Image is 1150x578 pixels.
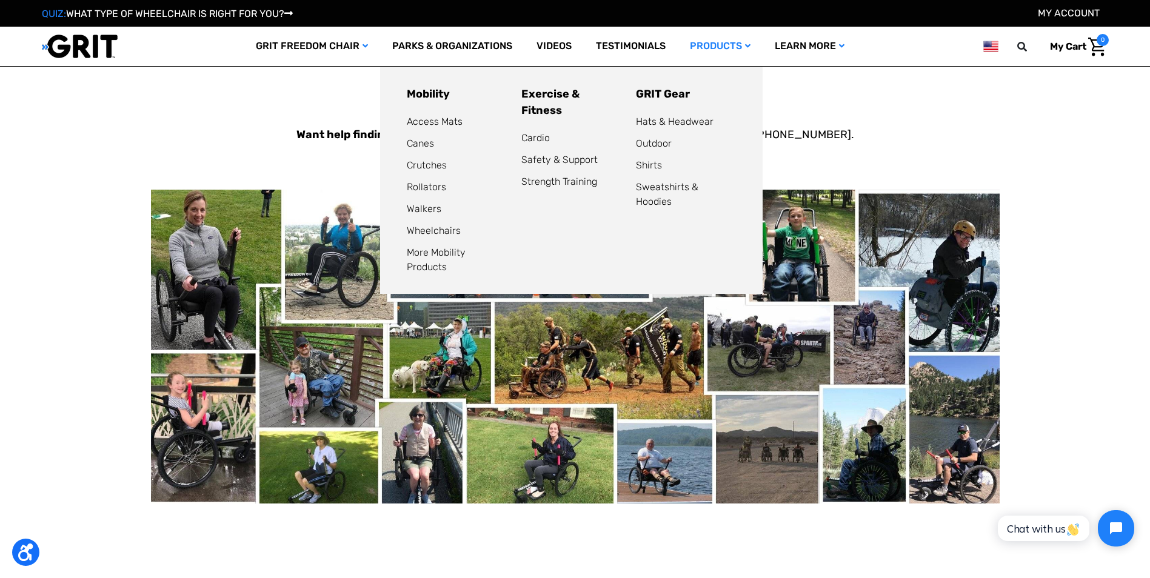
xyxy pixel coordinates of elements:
[42,8,66,19] span: QUIZ:
[1038,7,1100,19] a: Account
[151,190,1000,503] img: Photo collage of 25 all-terrain wheelchair users using GRIT Freedom Chair on pavement, dirt, gras...
[380,27,524,66] a: Parks & Organizations
[407,138,434,149] a: Canes
[1050,41,1086,52] span: My Cart
[636,116,714,127] a: Hats & Headwear
[192,50,257,61] span: Phone Number
[1023,34,1041,59] input: Search
[983,39,998,54] img: us.png
[407,159,447,171] a: Crutches
[151,128,1000,141] h3: Talk to a GRIT financing specialist at [PHONE_NUMBER].
[1041,34,1109,59] a: Cart with 0 items
[244,27,380,66] a: GRIT Freedom Chair
[407,225,461,236] a: Wheelchairs
[636,181,698,207] a: Sweatshirts & Hoodies
[407,203,441,214] a: Walkers
[1097,34,1109,46] span: 0
[985,500,1145,557] iframe: Tidio Chat
[521,176,597,187] a: Strength Training
[636,87,690,101] a: GRIT Gear
[42,8,293,19] a: QUIZ:WHAT TYPE OF WHEELCHAIR IS RIGHT FOR YOU?
[521,154,598,165] a: Safety & Support
[521,87,580,117] a: Exercise & Fitness
[407,116,463,127] a: Access Mats
[407,181,446,193] a: Rollators
[42,34,118,59] img: GRIT All-Terrain Wheelchair and Mobility Equipment
[521,132,550,144] a: Cardio
[636,138,672,149] a: Outdoor
[296,128,573,141] b: Want help finding the right funding option for you?
[407,87,450,101] a: Mobility
[524,27,584,66] a: Videos
[636,159,662,171] a: Shirts
[763,27,857,66] a: Learn More
[584,27,678,66] a: Testimonials
[678,27,763,66] a: Products
[407,247,466,273] a: More Mobility Products
[1088,38,1106,56] img: Cart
